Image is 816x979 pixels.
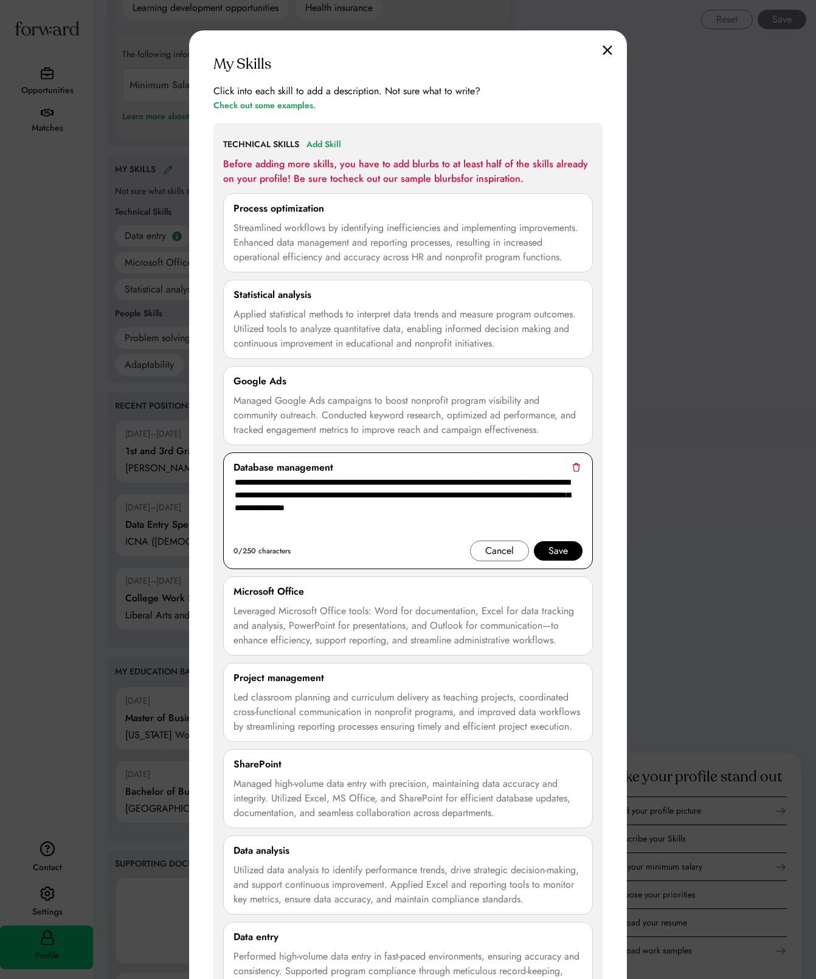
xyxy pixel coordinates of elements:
div: 0/250 characters [233,544,291,558]
img: close.svg [603,45,612,55]
div: Cancel [485,544,514,558]
div: Microsoft Office [233,584,304,599]
div: Add Skill [306,137,341,152]
div: Click into each skill to add a description. Not sure what to write? [213,84,480,99]
div: Streamlined workflows by identifying inefficiencies and implementing improvements. Enhanced data ... [233,221,583,265]
div: Process optimization [233,201,324,216]
div: Leveraged Microsoft Office tools: Word for documentation, Excel for data tracking and analysis, P... [233,604,583,648]
img: trash.svg [572,463,580,472]
div: Google Ads [233,374,286,389]
div: Before adding more skills, you have to add blurbs to at least half of the skills already on your ... [223,157,593,186]
div: Statistical analysis [233,288,311,302]
div: TECHNICAL SKILLS [223,139,299,151]
div: Save [548,544,568,558]
div: Utilized data analysis to identify performance trends, drive strategic decision-making, and suppo... [233,863,583,907]
div: My Skills [213,55,271,74]
div: Project management [233,671,324,685]
div: Data analysis [233,843,289,858]
div: Data entry [233,930,278,944]
div: SharePoint [233,757,282,772]
div: Managed high-volume data entry with precision, maintaining data accuracy and integrity. Utilized ... [233,777,583,820]
div: Database management [233,460,333,475]
a: check out our sample blurbs [338,171,461,185]
div: Managed Google Ads campaigns to boost nonprofit program visibility and community outreach. Conduc... [233,393,583,437]
div: Check out some examples. [213,99,316,113]
div: Led classroom planning and curriculum delivery as teaching projects, coordinated cross-functional... [233,690,583,734]
div: Applied statistical methods to interpret data trends and measure program outcomes. Utilized tools... [233,307,583,351]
